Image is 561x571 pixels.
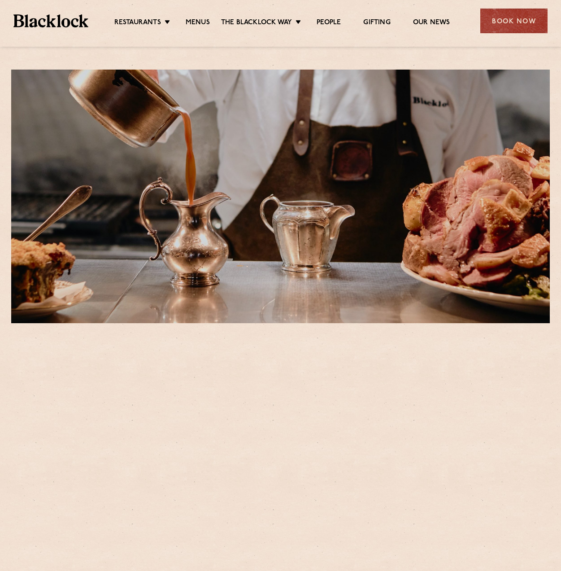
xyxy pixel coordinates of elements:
a: The Blacklock Way [221,18,292,28]
div: Book Now [480,9,548,33]
a: Menus [186,18,210,28]
a: Gifting [363,18,390,28]
a: Restaurants [114,18,161,28]
a: People [317,18,341,28]
a: Our News [413,18,450,28]
img: BL_Textured_Logo-footer-cropped.svg [13,14,88,27]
